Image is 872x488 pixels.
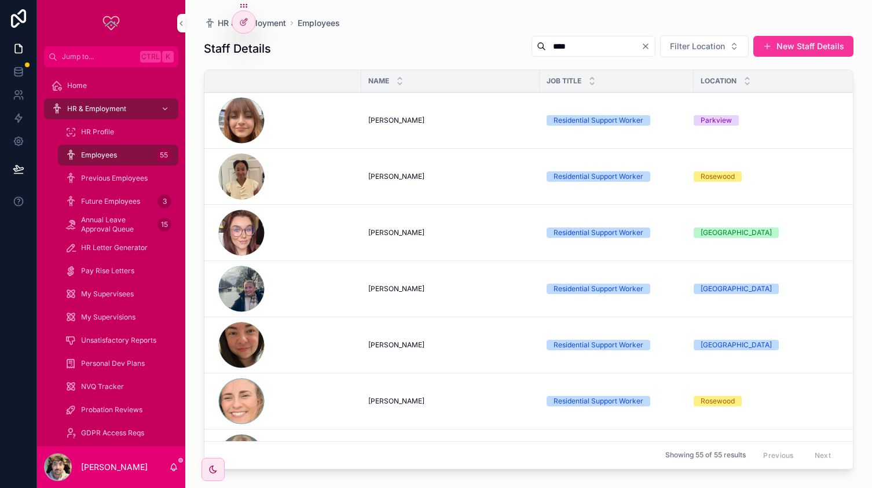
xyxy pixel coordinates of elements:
div: [GEOGRAPHIC_DATA] [701,284,772,294]
span: [PERSON_NAME] [368,397,424,406]
span: Future Employees [81,197,140,206]
a: Unsatisfactory Reports [58,330,178,351]
a: Previous Employees [58,168,178,189]
span: Showing 55 of 55 results [665,451,746,460]
span: Unsatisfactory Reports [81,336,156,345]
div: Residential Support Worker [554,171,643,182]
a: NVQ Tracker [58,376,178,397]
a: [PERSON_NAME] [368,116,533,125]
span: Filter Location [670,41,725,52]
span: Jump to... [62,52,135,61]
a: [PERSON_NAME] [368,340,533,350]
span: Employees [81,151,117,160]
span: HR Profile [81,127,114,137]
div: Residential Support Worker [554,396,643,406]
a: HR & Employment [44,98,178,119]
h1: Staff Details [204,41,271,57]
div: Rosewood [701,396,735,406]
img: App logo [102,14,120,32]
a: My Supervisions [58,307,178,328]
button: Clear [641,42,655,51]
a: HR Letter Generator [58,237,178,258]
span: [PERSON_NAME] [368,116,424,125]
div: scrollable content [37,67,185,446]
div: Residential Support Worker [554,115,643,126]
button: Jump to...CtrlK [44,46,178,67]
span: [PERSON_NAME] [368,340,424,350]
a: [PERSON_NAME] [368,228,533,237]
a: Home [44,75,178,96]
div: [GEOGRAPHIC_DATA] [701,340,772,350]
a: Employees [298,17,340,29]
a: HR & Employment [204,17,286,29]
span: Name [368,76,389,86]
a: Future Employees3 [58,191,178,212]
a: Residential Support Worker [547,284,687,294]
span: Pay Rise Letters [81,266,134,276]
div: Rosewood [701,171,735,182]
span: GDPR Access Reqs [81,428,144,438]
a: Personal Dev Plans [58,353,178,374]
span: My Supervisions [81,313,135,322]
a: [PERSON_NAME] [368,284,533,293]
span: Location [701,76,737,86]
span: Previous Employees [81,174,148,183]
a: Probation Reviews [58,399,178,420]
a: Pay Rise Letters [58,260,178,281]
span: HR Letter Generator [81,243,148,252]
p: [PERSON_NAME] [81,461,148,473]
a: Annual Leave Approval Queue15 [58,214,178,235]
div: [GEOGRAPHIC_DATA] [701,228,772,238]
span: K [163,52,173,61]
div: Residential Support Worker [554,284,643,294]
span: [PERSON_NAME] [368,172,424,181]
a: Residential Support Worker [547,396,687,406]
div: Residential Support Worker [554,228,643,238]
span: [PERSON_NAME] [368,284,424,293]
div: 55 [156,148,171,162]
div: Parkview [701,115,732,126]
a: GDPR Access Reqs [58,423,178,443]
span: HR & Employment [218,17,286,29]
a: HR Profile [58,122,178,142]
a: [PERSON_NAME] [368,397,533,406]
button: New Staff Details [753,36,853,57]
span: Job Title [547,76,581,86]
button: Select Button [660,35,749,57]
span: Annual Leave Approval Queue [81,215,153,234]
span: NVQ Tracker [81,382,124,391]
div: Residential Support Worker [554,340,643,350]
a: Residential Support Worker [547,115,687,126]
span: Home [67,81,87,90]
span: My Supervisees [81,289,134,299]
div: 3 [157,195,171,208]
span: Personal Dev Plans [81,359,145,368]
span: Probation Reviews [81,405,142,414]
a: Residential Support Worker [547,340,687,350]
a: My Supervisees [58,284,178,304]
span: [PERSON_NAME] [368,228,424,237]
a: Residential Support Worker [547,228,687,238]
a: Residential Support Worker [547,171,687,182]
div: 15 [157,218,171,232]
a: [PERSON_NAME] [368,172,533,181]
span: Ctrl [140,51,161,63]
span: HR & Employment [67,104,126,113]
a: Employees55 [58,145,178,166]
